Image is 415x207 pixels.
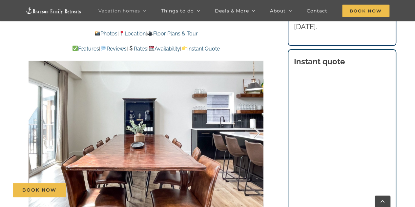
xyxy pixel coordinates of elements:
[119,31,124,36] img: 📍
[101,46,106,51] img: 💬
[215,9,249,13] span: Deals & More
[147,31,153,36] img: 🎥
[94,31,117,37] a: Photos
[161,9,194,13] span: Things to do
[307,9,327,13] span: Contact
[100,46,126,52] a: Reviews
[29,45,263,53] p: | | | |
[147,31,197,37] a: Floor Plans & Tour
[149,46,180,52] a: Availability
[270,9,286,13] span: About
[22,187,56,193] span: Book Now
[98,9,140,13] span: Vacation homes
[95,31,100,36] img: 📸
[128,46,147,52] a: Rates
[119,31,146,37] a: Location
[72,46,99,52] a: Features
[182,46,187,51] img: 👉
[73,46,78,51] img: ✅
[342,5,389,17] span: Book Now
[128,46,134,51] img: 💲
[29,30,263,38] p: | |
[26,7,81,14] img: Branson Family Retreats Logo
[294,57,345,66] strong: Instant quote
[149,46,154,51] img: 📆
[13,183,66,197] a: Book Now
[181,46,220,52] a: Instant Quote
